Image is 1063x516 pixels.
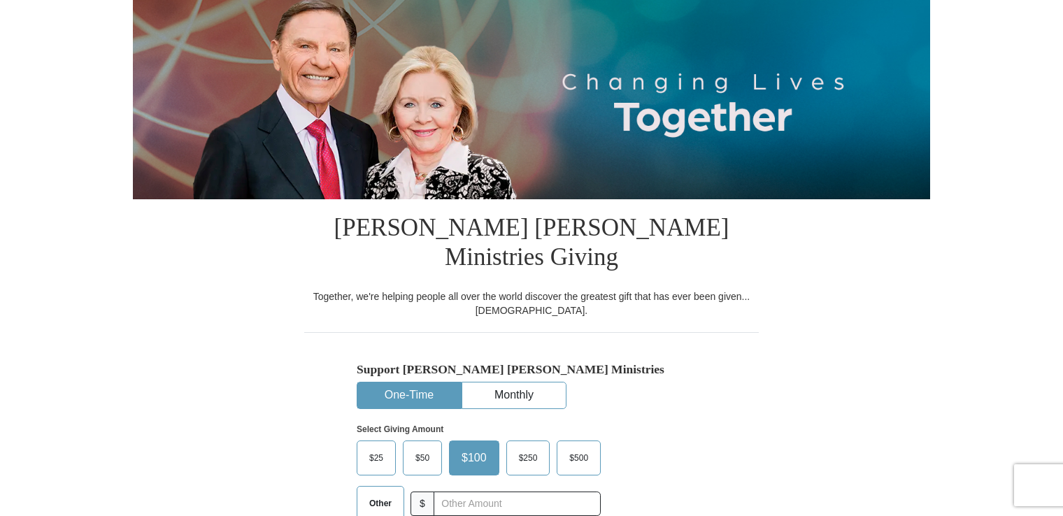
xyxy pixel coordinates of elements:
[562,447,595,468] span: $500
[408,447,436,468] span: $50
[455,447,494,468] span: $100
[304,289,759,317] div: Together, we're helping people all over the world discover the greatest gift that has ever been g...
[357,424,443,434] strong: Select Giving Amount
[411,492,434,516] span: $
[304,199,759,289] h1: [PERSON_NAME] [PERSON_NAME] Ministries Giving
[362,447,390,468] span: $25
[362,493,399,514] span: Other
[357,382,461,408] button: One-Time
[512,447,545,468] span: $250
[462,382,566,408] button: Monthly
[434,492,601,516] input: Other Amount
[357,362,706,377] h5: Support [PERSON_NAME] [PERSON_NAME] Ministries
